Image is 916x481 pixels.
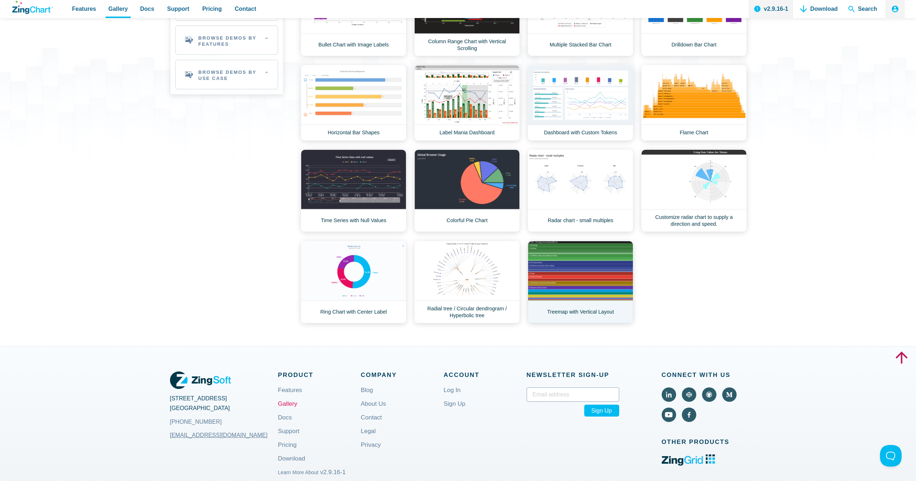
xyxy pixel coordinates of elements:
a: Dashboard with Custom Tokens [528,65,633,141]
a: ZingSoft Logo. Click to visit the ZingSoft site (external). [170,370,231,391]
a: Features [278,387,302,405]
span: Product [278,370,361,380]
a: Visit ZingChart on CodePen (external). [682,387,696,402]
span: Connect With Us [662,370,746,380]
a: Horizontal Bar Shapes [301,65,406,141]
span: Pricing [202,4,222,14]
a: Visit ZingChart on Medium (external). [722,387,737,402]
span: Docs [140,4,154,14]
a: About Us [361,401,386,418]
a: Gallery [278,401,298,418]
span: Features [72,4,96,14]
span: Company [361,370,444,380]
a: Legal [361,428,376,446]
span: v2.9.16-1 [320,469,346,476]
a: Time Series with Null Values [301,149,406,232]
address: [STREET_ADDRESS] [GEOGRAPHIC_DATA] [170,394,278,430]
h2: Browse Demos By Use Case [176,60,278,89]
a: Visit ZingChart on GitHub (external). [702,387,716,402]
span: Support [167,4,189,14]
span: Gallery [108,4,128,14]
a: Blog [361,387,373,405]
a: [PHONE_NUMBER] [170,413,278,431]
a: Docs [278,415,292,432]
span: Contact [235,4,256,14]
a: Radial tree / Circular dendrogram / Hyperbolic tree [414,241,520,323]
span: Account [444,370,527,380]
a: Visit ZingChart on YouTube (external). [662,408,676,422]
a: Contact [361,415,382,432]
a: ZingGrid logo. Click to visit the ZingGrid site (external). [662,461,715,467]
a: Visit ZingChart on Facebook (external). [682,408,696,422]
small: Learn More About [278,469,319,475]
a: Pricing [278,442,297,459]
a: Sign Up [444,401,465,418]
a: [EMAIL_ADDRESS][DOMAIN_NAME] [170,427,268,444]
h2: Browse Demos By Features [176,26,278,55]
a: Colorful Pie Chart [414,149,520,232]
input: Email address [527,387,619,402]
a: Label Mania Dashboard [414,65,520,141]
span: Other Products [662,437,746,447]
a: Customize radar chart to supply a direction and speed. [641,149,747,232]
a: Privacy [361,442,381,459]
span: Sign Up [584,405,619,417]
a: Visit ZingChart on LinkedIn (external). [662,387,676,402]
a: Radar chart - small multiples [528,149,633,232]
a: Support [278,428,300,446]
a: Treemap with Vertical Layout [528,241,633,323]
span: Newsletter Sign‑up [527,370,619,380]
a: ZingChart Logo. Click to return to the homepage [12,1,53,14]
a: Log In [444,387,461,405]
a: Flame Chart [641,65,747,141]
iframe: Toggle Customer Support [880,445,902,467]
a: Download [278,456,305,473]
a: Ring Chart with Center Label [301,241,406,323]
